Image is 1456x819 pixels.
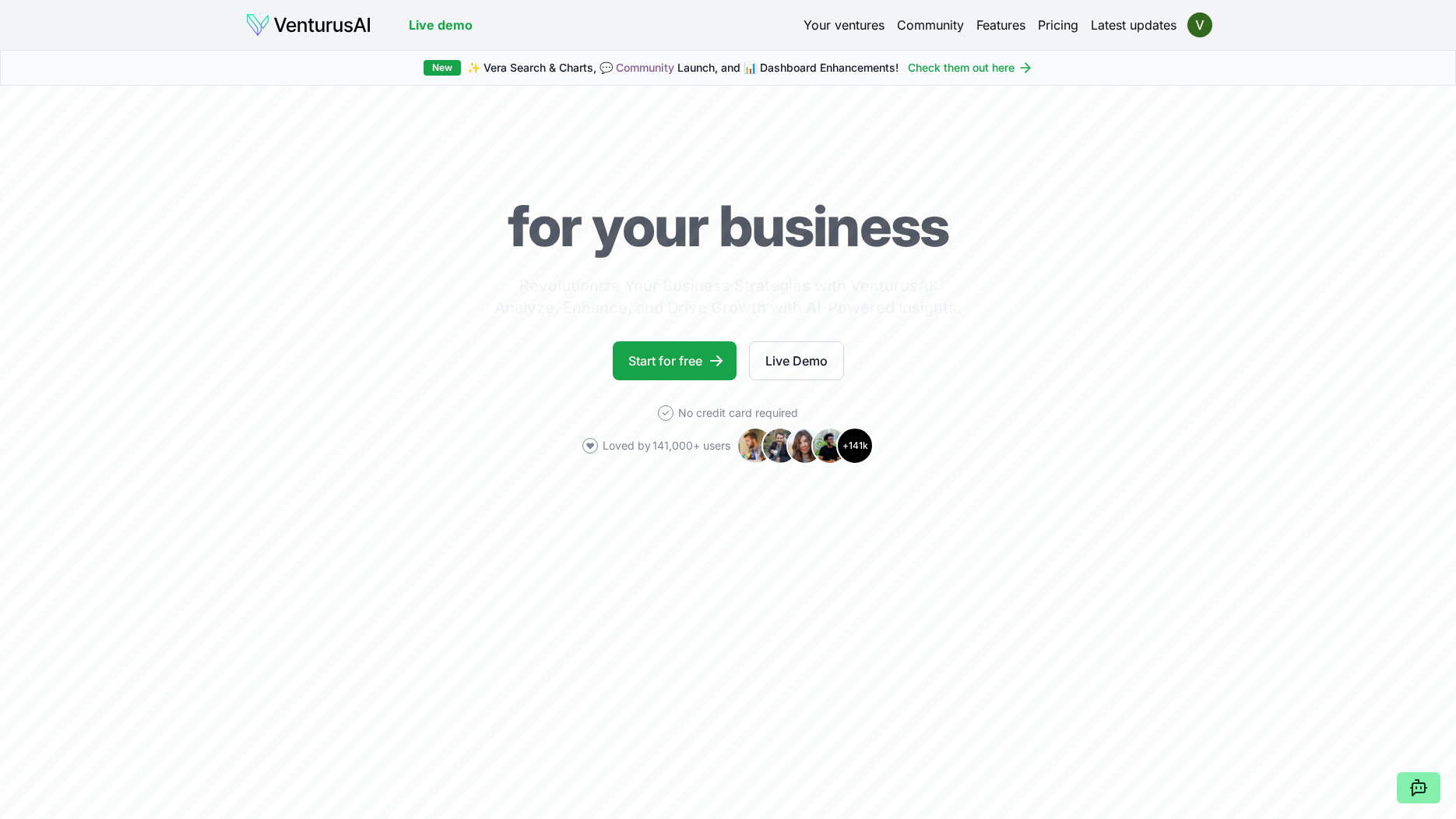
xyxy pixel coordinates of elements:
div: New [424,60,461,76]
img: ACg8ocKruYYD_Bt-37oIXCiOWeYteC2nRSUD6LGuC9n1nc-YIAdH6a08=s96-c [1187,12,1212,37]
a: Check them out here [908,60,1033,76]
a: Community [616,61,674,74]
img: logo [245,12,371,37]
img: Avatar 1 [737,427,774,464]
img: Avatar 3 [786,427,824,464]
span: ✨ Vera Search & Charts, 💬 Launch, and 📊 Dashboard Enhancements! [467,60,899,76]
a: Start for free [613,341,737,380]
img: Avatar 4 [811,427,849,464]
a: Live Demo [749,341,844,380]
a: Latest updates [1091,16,1176,34]
a: Pricing [1038,16,1078,34]
a: Live demo [409,16,473,34]
a: Community [897,16,964,34]
a: Your ventures [804,16,885,34]
img: Avatar 2 [761,427,799,464]
a: Features [976,16,1025,34]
